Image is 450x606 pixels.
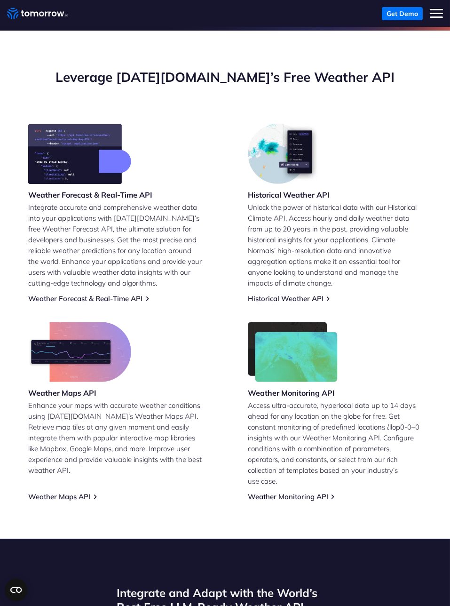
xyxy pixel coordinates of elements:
button: Open CMP widget [5,579,27,601]
a: Weather Forecast & Real-Time API [28,294,142,303]
a: Home link [7,7,68,21]
button: Toggle mobile menu [430,7,443,20]
p: Access ultra-accurate, hyperlocal data up to 14 days ahead for any location on the globe for free... [248,400,422,486]
h3: Weather Monitoring API [248,388,338,398]
a: Get Demo [382,7,423,20]
a: Weather Maps API [28,492,90,501]
a: Historical Weather API [248,294,324,303]
p: Enhance your maps with accurate weather conditions using [DATE][DOMAIN_NAME]’s Weather Maps API. ... [28,400,202,476]
a: Weather Monitoring API [248,492,328,501]
h3: Weather Maps API [28,388,131,398]
h3: Weather Forecast & Real-Time API [28,190,152,200]
p: Integrate accurate and comprehensive weather data into your applications with [DATE][DOMAIN_NAME]... [28,202,202,288]
h2: Leverage [DATE][DOMAIN_NAME]’s Free Weather API [15,68,435,86]
p: Unlock the power of historical data with our Historical Climate API. Access hourly and daily weat... [248,202,422,288]
h3: Historical Weather API [248,190,330,200]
